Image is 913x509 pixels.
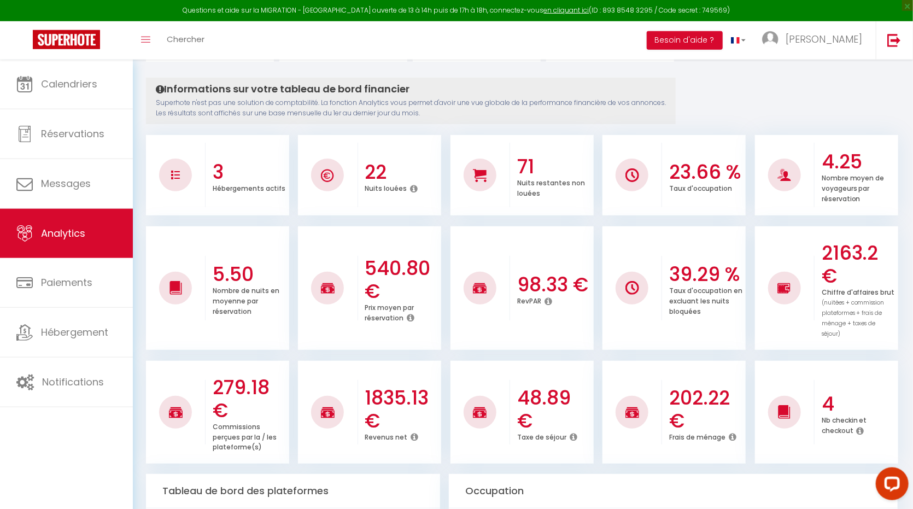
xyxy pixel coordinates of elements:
span: Messages [41,177,91,190]
a: Chercher [159,21,213,60]
p: Hébergements actifs [213,182,285,193]
p: Prix moyen par réservation [365,301,414,323]
img: NO IMAGE [777,282,791,295]
p: Taux d'occupation [669,182,732,193]
h3: 39.29 % [669,263,743,286]
h3: 22 [365,161,439,184]
span: Hébergement [41,325,108,339]
iframe: LiveChat chat widget [867,463,913,509]
p: Nombre de nuits en moyenne par réservation [213,284,279,316]
p: Nb checkin et checkout [822,413,867,435]
p: Nuits louées [365,182,407,193]
span: Notifications [42,375,104,389]
span: Analytics [41,226,85,240]
h3: 5.50 [213,263,286,286]
p: RevPAR [517,294,541,306]
span: Réservations [41,127,104,141]
div: Tableau de bord des plateformes [146,474,440,508]
p: Taux d'occupation en excluant les nuits bloquées [669,284,742,316]
span: [PERSON_NAME] [786,32,862,46]
span: Paiements [41,276,92,289]
h3: 1835.13 € [365,387,439,432]
h3: 4.25 [822,150,896,173]
p: Taxe de séjour [517,430,566,442]
img: ... [762,31,779,48]
h3: 71 [517,155,591,178]
p: Nuits restantes non louées [517,176,585,198]
img: logout [887,33,901,47]
img: NO IMAGE [171,171,180,179]
h3: 2163.2 € [822,242,896,288]
h3: 3 [213,161,286,184]
h3: 202.22 € [669,387,743,432]
p: Chiffre d'affaires brut [822,285,895,338]
h3: 540.80 € [365,257,439,303]
h3: 23.66 % [669,161,743,184]
p: Commissions perçues par la / les plateforme(s) [213,420,277,452]
img: NO IMAGE [625,281,639,295]
div: Occupation [449,474,898,508]
a: en cliquant ici [544,5,589,15]
h3: 48.89 € [517,387,591,432]
span: (nuitées + commission plateformes + frais de ménage + taxes de séjour) [822,299,885,338]
h4: Informations sur votre tableau de bord financier [156,83,666,95]
button: Besoin d'aide ? [647,31,723,50]
a: ... [PERSON_NAME] [754,21,876,60]
p: Frais de ménage [669,430,725,442]
p: Superhote n'est pas une solution de comptabilité. La fonction Analytics vous permet d'avoir une v... [156,98,666,119]
h3: 98.33 € [517,273,591,296]
h3: 4 [822,393,896,416]
span: Chercher [167,33,204,45]
p: Nombre moyen de voyageurs par réservation [822,171,885,203]
img: Super Booking [33,30,100,49]
p: Revenus net [365,430,408,442]
h3: 279.18 € [213,376,286,422]
span: Calendriers [41,77,97,91]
